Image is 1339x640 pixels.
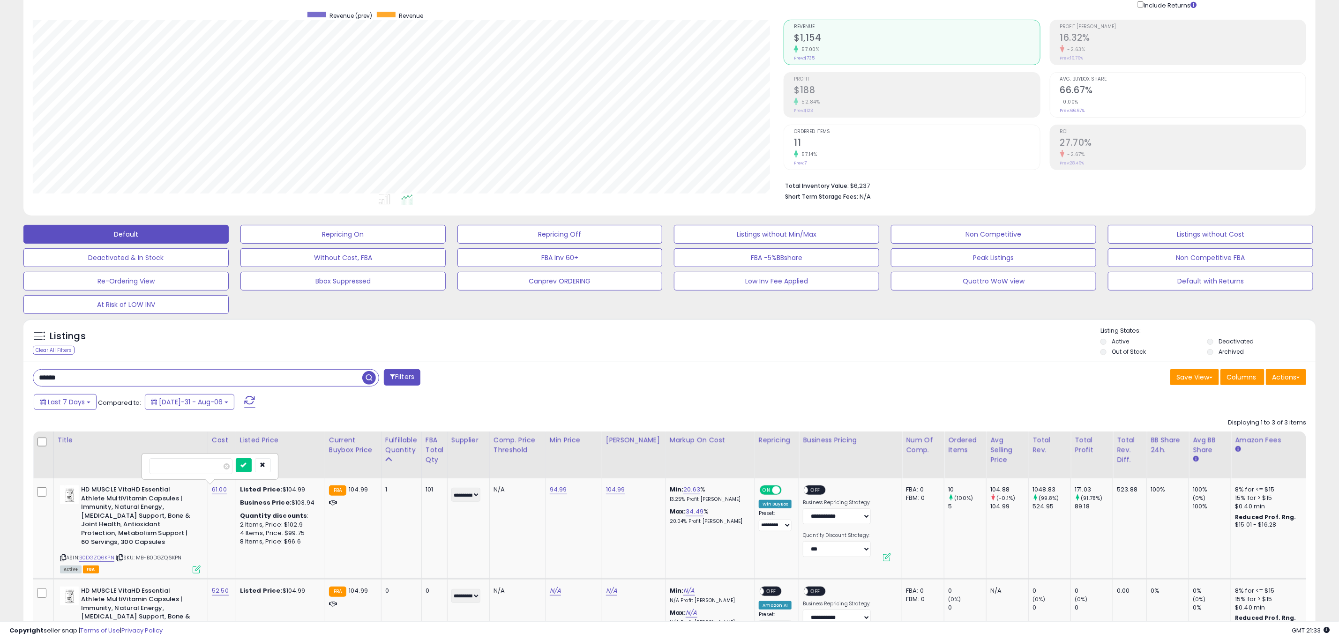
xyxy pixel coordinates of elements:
[670,507,748,525] div: %
[240,537,318,546] div: 8 Items, Price: $96.6
[33,346,75,355] div: Clear All Filters
[58,435,204,445] div: Title
[764,587,779,595] span: OFF
[116,554,181,561] span: | SKU: MB-B0DGZQ6KPN
[1235,435,1316,445] div: Amazon Fees
[457,248,663,267] button: FBA Inv 60+
[808,486,823,494] span: OFF
[794,77,1040,82] span: Profit
[384,369,420,386] button: Filters
[1032,485,1070,494] div: 1048.83
[785,193,858,201] b: Short Term Storage Fees:
[83,566,99,573] span: FBA
[1151,435,1185,455] div: BB Share 24h.
[399,12,423,20] span: Revenue
[948,502,986,511] div: 5
[1060,137,1306,150] h2: 27.70%
[1032,502,1070,511] div: 524.95
[759,435,795,445] div: Repricing
[761,486,772,494] span: ON
[1032,435,1067,455] div: Total Rev.
[240,521,318,529] div: 2 Items, Price: $102.9
[1108,272,1313,290] button: Default with Returns
[121,626,163,635] a: Privacy Policy
[426,435,443,465] div: FBA Total Qty
[1075,595,1088,603] small: (0%)
[60,485,201,573] div: ASIN:
[1228,418,1306,427] div: Displaying 1 to 3 of 3 items
[1292,626,1330,635] span: 2025-08-14 21:33 GMT
[212,435,232,445] div: Cost
[948,435,982,455] div: Ordered Items
[955,494,973,502] small: (100%)
[1193,494,1206,502] small: (0%)
[1193,502,1231,511] div: 100%
[906,595,937,603] div: FBM: 0
[9,626,163,635] div: seller snap | |
[329,587,346,597] small: FBA
[606,435,662,445] div: [PERSON_NAME]
[1112,337,1130,345] label: Active
[803,435,898,445] div: Business Pricing
[1193,595,1206,603] small: (0%)
[803,499,871,506] label: Business Repricing Strategy:
[906,587,937,595] div: FBA: 0
[145,394,234,410] button: [DATE]-31 - Aug-06
[1220,369,1264,385] button: Columns
[240,499,318,507] div: $103.94
[1235,603,1313,612] div: $0.40 min
[990,502,1028,511] div: 104.99
[494,587,539,595] div: N/A
[670,435,751,445] div: Markup on Cost
[240,435,321,445] div: Listed Price
[785,179,1299,191] li: $6,237
[240,485,318,494] div: $104.99
[683,485,700,494] a: 20.63
[606,485,625,494] a: 104.99
[1193,603,1231,612] div: 0%
[798,98,820,105] small: 52.84%
[785,182,849,190] b: Total Inventory Value:
[1039,494,1059,502] small: (99.8%)
[948,485,986,494] div: 10
[1235,502,1313,511] div: $0.40 min
[686,608,697,618] a: N/A
[670,518,748,525] p: 20.04% Profit [PERSON_NAME]
[670,485,748,503] div: %
[670,608,686,617] b: Max:
[803,601,871,607] label: Business Repricing Strategy:
[860,192,871,201] span: N/A
[997,494,1016,502] small: (-0.1%)
[759,611,792,633] div: Preset:
[808,587,823,595] span: OFF
[794,108,813,113] small: Prev: $123
[34,394,97,410] button: Last 7 Days
[1151,587,1182,595] div: 0%
[1108,225,1313,244] button: Listings without Cost
[550,435,598,445] div: Min Price
[674,225,879,244] button: Listings without Min/Max
[1219,348,1244,356] label: Archived
[990,587,1021,595] div: N/A
[494,435,542,455] div: Comp. Price Threshold
[1117,435,1143,465] div: Total Rev. Diff.
[349,586,368,595] span: 104.99
[240,498,292,507] b: Business Price:
[1193,435,1227,455] div: Avg BB Share
[80,626,120,635] a: Terms of Use
[670,597,748,604] p: N/A Profit [PERSON_NAME]
[50,330,86,343] h5: Listings
[1108,248,1313,267] button: Non Competitive FBA
[159,397,223,407] span: [DATE]-31 - Aug-06
[1112,348,1146,356] label: Out of Stock
[990,485,1028,494] div: 104.88
[1060,129,1306,134] span: ROI
[212,586,229,595] a: 52.50
[1235,494,1313,502] div: 15% for > $15
[1060,160,1085,166] small: Prev: 28.46%
[23,225,229,244] button: Default
[426,587,440,595] div: 0
[240,485,283,494] b: Listed Price:
[329,485,346,496] small: FBA
[1235,513,1296,521] b: Reduced Prof. Rng.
